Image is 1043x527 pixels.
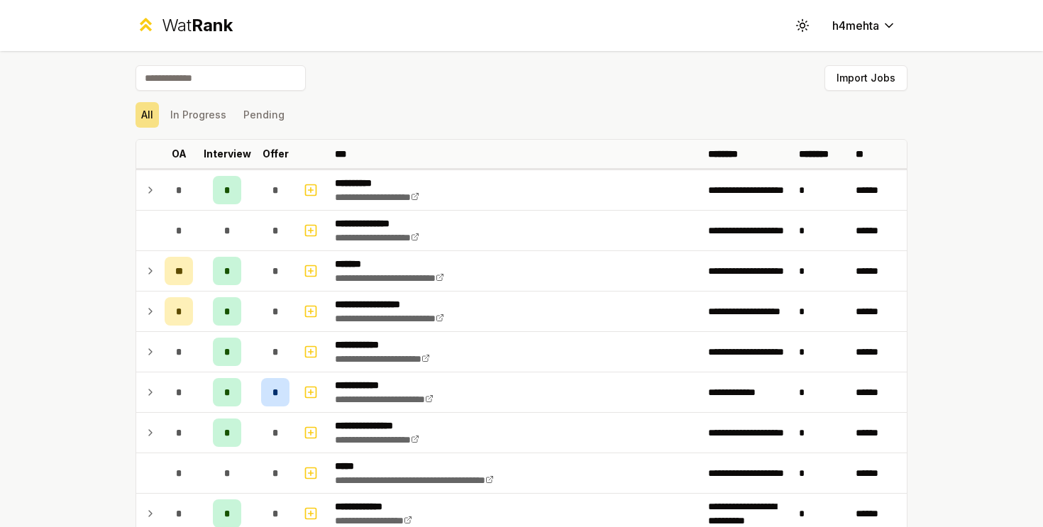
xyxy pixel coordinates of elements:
[136,14,233,37] a: WatRank
[821,13,907,38] button: h4mehta
[165,102,232,128] button: In Progress
[172,147,187,161] p: OA
[162,14,233,37] div: Wat
[238,102,290,128] button: Pending
[136,102,159,128] button: All
[204,147,251,161] p: Interview
[824,65,907,91] button: Import Jobs
[832,17,879,34] span: h4mehta
[192,15,233,35] span: Rank
[263,147,289,161] p: Offer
